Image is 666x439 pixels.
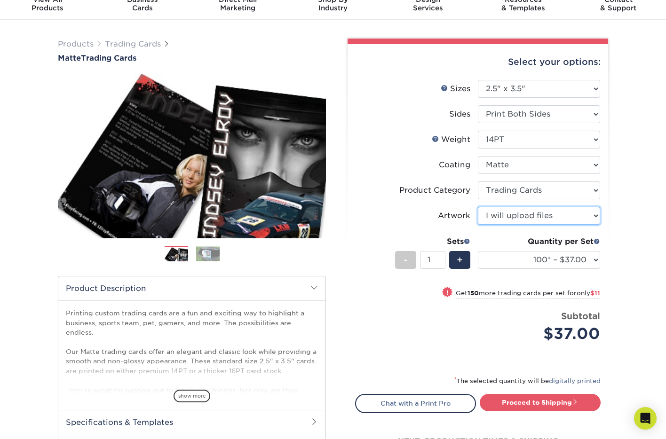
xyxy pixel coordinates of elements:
div: Quantity per Set [478,236,600,247]
img: Trading Cards 02 [196,246,220,261]
span: ! [446,288,449,298]
a: MatteTrading Cards [58,54,326,63]
a: digitally printed [549,377,601,384]
span: + [457,253,463,267]
span: - [404,253,408,267]
small: The selected quantity will be [454,377,601,384]
img: Trading Cards 01 [165,246,188,263]
p: Printing custom trading cards are a fun and exciting way to highlight a business, sports team, pe... [66,308,318,433]
div: Sizes [441,83,470,94]
span: only [577,290,600,297]
h2: Product Description [58,276,325,300]
img: Matte 01 [58,63,326,249]
small: Get more trading cards per set for [456,290,600,299]
div: Weight [432,134,470,145]
div: Sides [449,109,470,120]
div: Select your options: [355,44,601,80]
strong: 150 [468,290,479,297]
h1: Trading Cards [58,54,326,63]
h2: Specifications & Templates [58,410,325,434]
span: Matte [58,54,81,63]
span: $11 [590,290,600,297]
a: Products [58,39,94,48]
a: Proceed to Shipping [480,394,601,411]
div: Product Category [399,185,470,196]
a: Chat with a Print Pro [355,394,476,413]
div: Artwork [438,210,470,221]
span: show more [174,390,210,402]
div: Open Intercom Messenger [634,407,657,430]
div: Coating [439,159,470,171]
div: Sets [395,236,470,247]
strong: Subtotal [561,311,600,321]
div: $37.00 [485,322,600,345]
a: Trading Cards [105,39,161,48]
